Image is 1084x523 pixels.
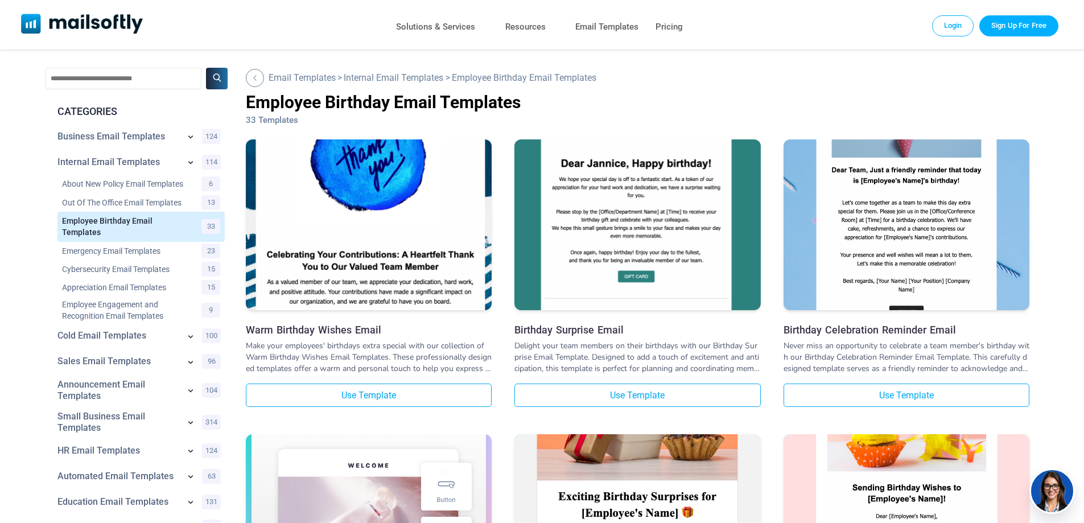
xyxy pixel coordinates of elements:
a: Pricing [656,19,683,35]
a: Category [57,411,179,434]
a: Use Template [246,384,492,407]
a: Category [57,330,179,341]
a: Birthday Celebration Reminder Email [784,139,1029,313]
a: Category [57,356,179,367]
a: Birthday Surprise Email [514,139,760,313]
div: Delight your team members on their birthdays with our Birthday Surprise Email Template. Designed ... [514,340,760,374]
a: Warm Birthday Wishes Email [246,139,492,313]
a: Birthday Surprise Email [514,324,760,336]
a: Mailsoftly [21,14,143,36]
a: Show subcategories for Sales Email Templates [185,356,196,370]
a: Category [62,197,187,208]
a: Show subcategories for Automated Email Templates [185,471,196,484]
a: Show subcategories for Internal Email Templates [185,157,196,170]
a: Category [57,379,179,402]
img: Mailsoftly Logo [21,14,143,34]
a: Show subcategories for HR Email Templates [185,445,196,459]
a: Category [62,299,187,322]
a: Birthday Celebration Reminder Email [784,324,1029,336]
a: Category [57,496,179,508]
img: Warm Birthday Wishes Email [246,42,492,408]
div: Never miss an opportunity to celebrate a team member's birthday with our Birthday Celebration Rem... [784,340,1029,374]
a: Go Back [344,72,443,83]
a: Show subcategories for Business Email Templates [185,131,196,145]
a: Category [57,131,179,142]
a: Trial [979,15,1058,36]
img: agent [1029,470,1075,512]
a: Show subcategories for Announcement Email Templates [185,385,196,398]
a: Resources [505,19,546,35]
span: 33 Templates [246,115,298,125]
a: Use Template [784,384,1029,407]
a: Category [62,263,187,275]
a: Category [62,178,187,190]
a: Use Template [514,384,760,407]
a: Category [62,215,187,238]
img: Birthday Celebration Reminder Email [784,26,1029,423]
a: Go Back [269,72,336,83]
img: Back [252,75,258,81]
a: Category [62,245,187,257]
a: Category [57,157,179,168]
a: Category [57,445,179,456]
a: Email Templates [575,19,638,35]
div: CATEGORIES [48,104,225,119]
a: Show subcategories for Cold Email Templates [185,331,196,344]
div: > > [246,68,1029,88]
h1: Employee Birthday Email Templates [246,92,1029,112]
a: Show subcategories for Small Business Email Templates [185,417,196,430]
a: Category [57,471,179,482]
a: Warm Birthday Wishes Email [246,324,492,336]
div: Make your employees' birthdays extra special with our collection of Warm Birthday Wishes Email Te... [246,340,492,374]
img: Search [213,73,221,82]
a: Login [932,15,974,36]
a: Go Back [246,69,267,87]
a: Category [62,282,187,293]
a: Solutions & Services [396,19,475,35]
a: Show subcategories for Education Email Templates [185,496,196,510]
